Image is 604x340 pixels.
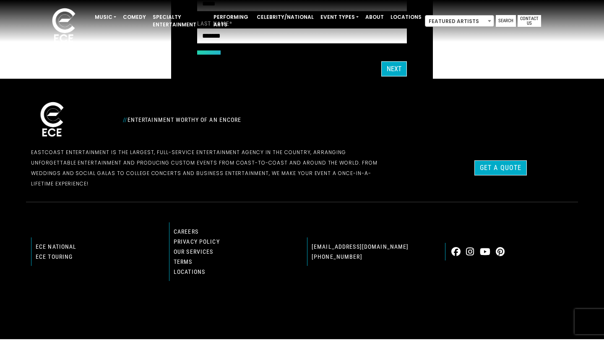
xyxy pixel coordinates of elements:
[36,243,76,250] a: ECE national
[120,10,149,24] a: Comedy
[496,15,516,27] a: Search
[123,116,127,123] span: //
[210,10,253,32] a: Performing Arts
[425,15,494,27] span: Featured Artists
[31,100,73,140] img: ece_new_logo_whitev2-1.png
[118,113,394,126] div: Entertainment Worthy of an Encore
[174,228,198,235] a: Careers
[518,15,541,27] a: Contact Us
[312,243,409,250] a: [EMAIL_ADDRESS][DOMAIN_NAME]
[31,301,573,312] p: © 2024 EastCoast Entertainment, Inc.
[174,258,193,265] a: Terms
[362,10,387,24] a: About
[381,62,407,77] button: Next
[174,238,220,245] a: Privacy Policy
[387,10,425,24] a: Locations
[253,10,317,24] a: Celebrity/National
[43,6,85,46] img: ece_new_logo_whitev2-1.png
[312,253,362,260] a: [PHONE_NUMBER]
[36,253,73,260] a: ECE Touring
[425,15,494,27] span: Featured Artists
[174,268,205,275] a: Locations
[91,10,120,24] a: Music
[474,160,527,175] a: Get a Quote
[31,147,389,189] p: EastCoast Entertainment is the largest, full-service entertainment agency in the country, arrangi...
[317,10,362,24] a: Event Types
[149,10,210,32] a: Specialty Entertainment
[174,248,213,255] a: Our Services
